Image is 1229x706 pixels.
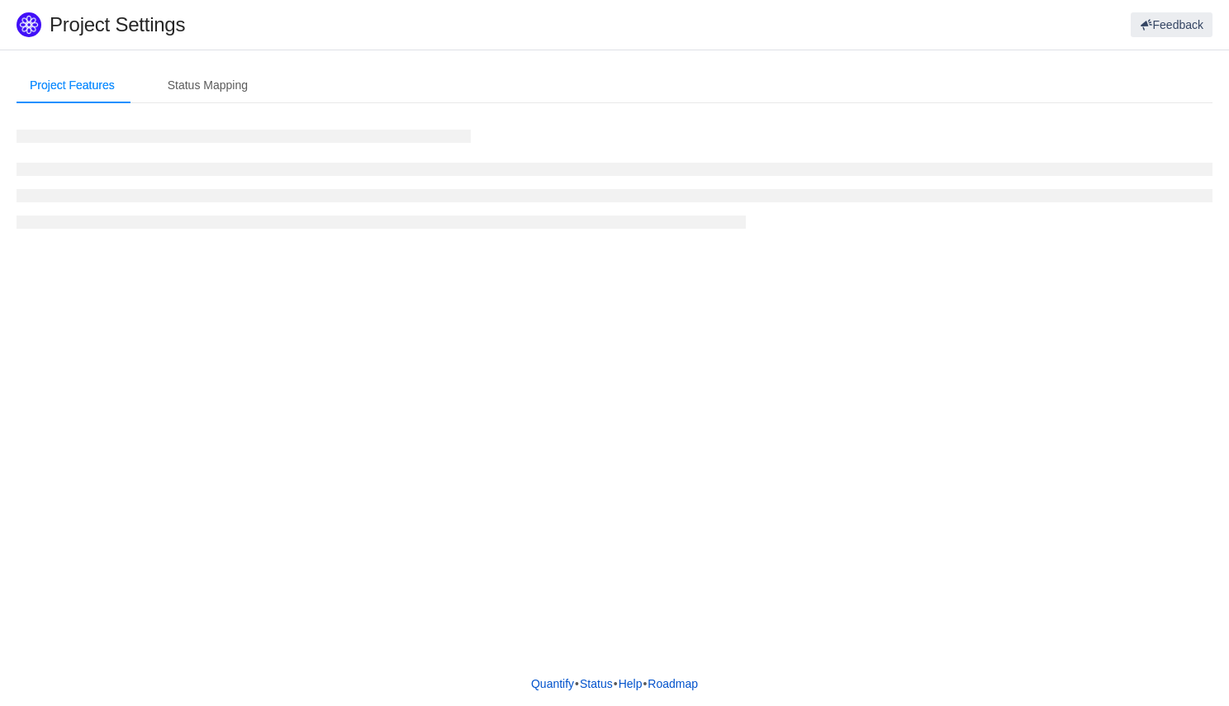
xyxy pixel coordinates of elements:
[579,671,614,696] a: Status
[643,677,647,690] span: •
[17,12,41,37] img: Quantify
[530,671,575,696] a: Quantify
[575,677,579,690] span: •
[614,677,618,690] span: •
[647,671,699,696] a: Roadmap
[1131,12,1212,37] button: Feedback
[618,671,643,696] a: Help
[50,12,736,37] h1: Project Settings
[154,67,261,104] div: Status Mapping
[17,67,128,104] div: Project Features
